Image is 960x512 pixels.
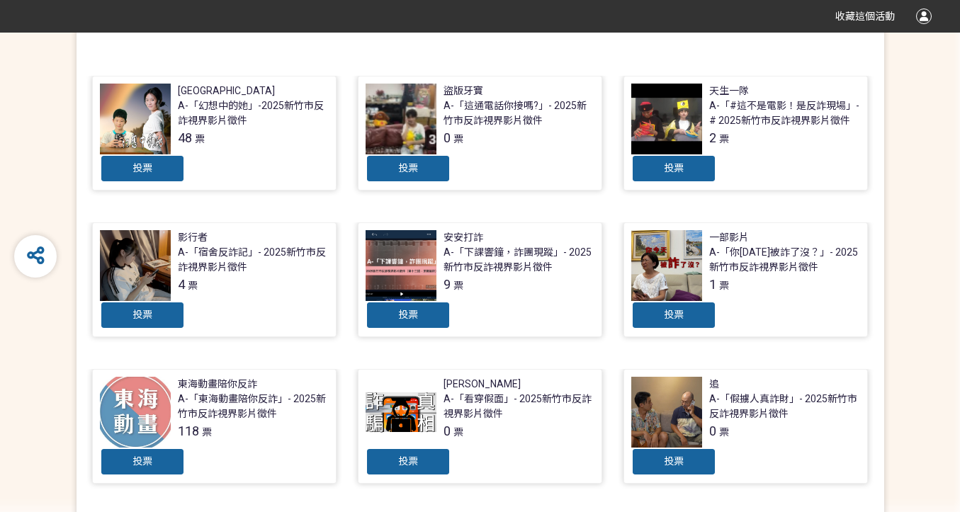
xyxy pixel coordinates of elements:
[398,162,418,173] span: 投票
[709,277,716,292] span: 1
[623,222,868,337] a: 一部影片A-「你[DATE]被詐了沒？」- 2025新竹市反詐視界影片徵件1票投票
[709,392,860,421] div: A-「假擄人真詐財」- 2025新竹市反詐視界影片徵件
[453,426,463,438] span: 票
[709,84,749,98] div: 天生一隊
[623,76,868,190] a: 天生一隊A-「#這不是電影！是反詐現場」-# 2025新竹市反詐視界影片徵件2票投票
[178,130,192,145] span: 48
[444,230,483,245] div: 安安打詐
[178,377,257,392] div: 東海動畫陪你反詐
[719,426,729,438] span: 票
[453,280,463,291] span: 票
[664,162,684,173] span: 投票
[709,245,860,275] div: A-「你[DATE]被詐了沒？」- 2025新竹市反詐視界影片徵件
[178,423,199,438] span: 118
[444,377,521,392] div: [PERSON_NAME]
[398,455,418,467] span: 投票
[132,455,152,467] span: 投票
[195,133,205,144] span: 票
[444,245,594,275] div: A-「下課響鐘，詐團現蹤」- 2025新竹市反詐視界影片徵件
[444,98,594,128] div: A-「這通電話你接嗎?」- 2025新竹市反詐視界影片徵件
[444,130,451,145] span: 0
[178,392,329,421] div: A-「東海動畫陪你反詐」- 2025新竹市反詐視界影片徵件
[92,369,337,484] a: 東海動畫陪你反詐A-「東海動畫陪你反詐」- 2025新竹市反詐視界影片徵件118票投票
[188,280,198,291] span: 票
[444,84,483,98] div: 盜版牙寶
[453,133,463,144] span: 票
[92,76,337,190] a: [GEOGRAPHIC_DATA]A-「幻想中的她」-2025新竹市反詐視界影片徵件48票投票
[202,426,212,438] span: 票
[178,84,275,98] div: [GEOGRAPHIC_DATA]
[132,162,152,173] span: 投票
[444,392,594,421] div: A-「看穿假面」- 2025新竹市反詐視界影片徵件
[132,309,152,320] span: 投票
[664,309,684,320] span: 投票
[178,98,329,128] div: A-「幻想中的她」-2025新竹市反詐視界影片徵件
[178,277,185,292] span: 4
[92,222,337,337] a: 影行者A-「宿舍反詐記」- 2025新竹市反詐視界影片徵件4票投票
[709,130,716,145] span: 2
[835,11,895,22] span: 收藏這個活動
[664,455,684,467] span: 投票
[444,423,451,438] span: 0
[178,230,208,245] div: 影行者
[719,280,729,291] span: 票
[358,369,602,484] a: [PERSON_NAME]A-「看穿假面」- 2025新竹市反詐視界影片徵件0票投票
[358,76,602,190] a: 盜版牙寶A-「這通電話你接嗎?」- 2025新竹市反詐視界影片徵件0票投票
[358,222,602,337] a: 安安打詐A-「下課響鐘，詐團現蹤」- 2025新竹市反詐視界影片徵件9票投票
[178,245,329,275] div: A-「宿舍反詐記」- 2025新竹市反詐視界影片徵件
[719,133,729,144] span: 票
[398,309,418,320] span: 投票
[709,98,860,128] div: A-「#這不是電影！是反詐現場」-# 2025新竹市反詐視界影片徵件
[709,423,716,438] span: 0
[444,277,451,292] span: 9
[709,230,749,245] div: 一部影片
[709,377,719,392] div: 追
[623,369,868,484] a: 追A-「假擄人真詐財」- 2025新竹市反詐視界影片徵件0票投票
